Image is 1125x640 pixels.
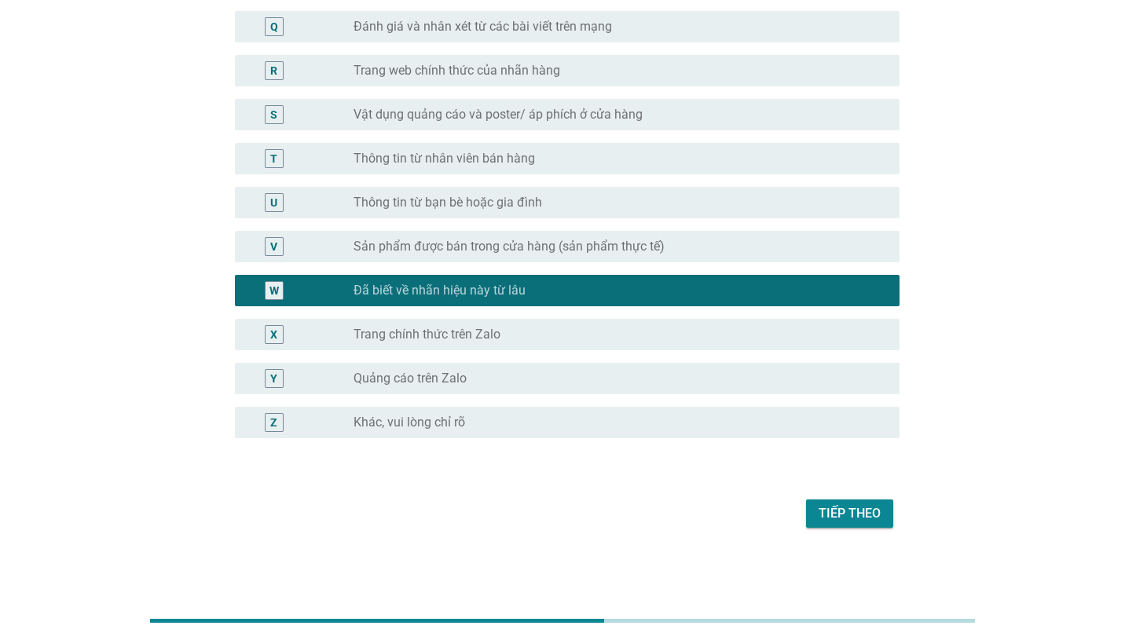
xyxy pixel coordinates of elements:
div: X [270,326,277,342]
label: Sản phẩm được bán trong cửa hàng (sản phẩm thực tế) [354,239,665,254]
label: Vật dụng quảng cáo và poster/ áp phích ở cửa hàng [354,107,643,123]
div: V [270,238,277,254]
div: R [270,62,277,79]
label: Trang chính thức trên Zalo [354,327,500,342]
label: Quảng cáo trên Zalo [354,371,467,386]
label: Khác, vui lòng chỉ rõ [354,415,465,430]
div: Tiếp theo [819,504,881,523]
label: Đã biết về nhãn hiệu này từ lâu [354,283,526,298]
div: Y [270,370,277,386]
div: U [270,194,277,210]
button: Tiếp theo [806,499,893,528]
label: Trang web chính thức của nhãn hàng [354,63,560,79]
div: S [270,106,277,123]
label: Đánh giá và nhân xét từ các bài viết trên mạng [354,19,612,35]
div: W [269,282,279,298]
div: T [270,150,277,166]
label: Thông tin từ bạn bè hoặc gia đình [354,195,542,210]
div: Z [270,414,277,430]
div: Q [270,18,278,35]
label: Thông tin từ nhân viên bán hàng [354,151,535,166]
